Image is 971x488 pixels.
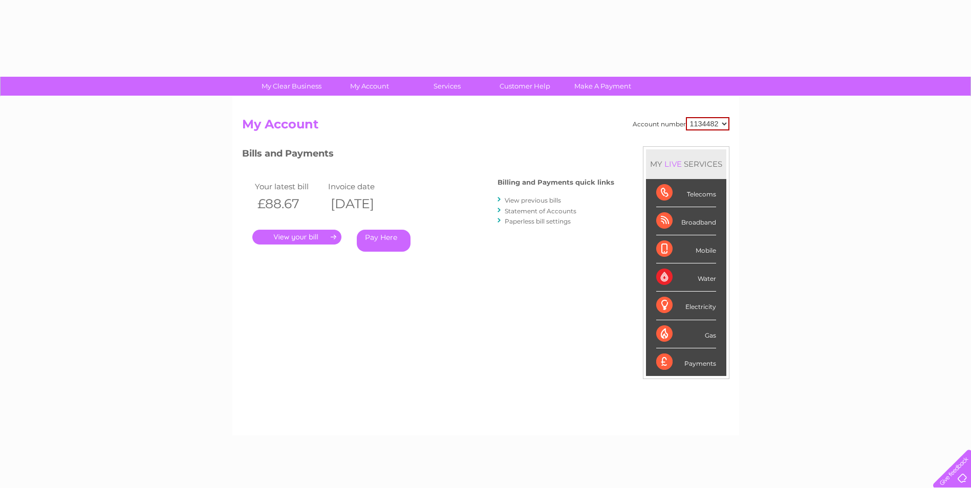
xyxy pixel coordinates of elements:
a: . [252,230,341,245]
div: Telecoms [656,179,716,207]
a: Services [405,77,489,96]
div: Account number [633,117,729,130]
div: MY SERVICES [646,149,726,179]
a: My Account [327,77,412,96]
a: My Clear Business [249,77,334,96]
div: Payments [656,348,716,376]
th: [DATE] [326,193,399,214]
h2: My Account [242,117,729,137]
a: Make A Payment [560,77,645,96]
td: Invoice date [326,180,399,193]
div: Broadband [656,207,716,235]
a: View previous bills [505,196,561,204]
a: Pay Here [357,230,411,252]
h3: Bills and Payments [242,146,614,164]
div: Water [656,263,716,292]
div: Gas [656,320,716,348]
td: Your latest bill [252,180,326,193]
div: LIVE [662,159,684,169]
h4: Billing and Payments quick links [498,179,614,186]
a: Customer Help [483,77,567,96]
a: Statement of Accounts [505,207,576,215]
th: £88.67 [252,193,326,214]
div: Mobile [656,235,716,263]
a: Paperless bill settings [505,217,571,225]
div: Electricity [656,292,716,320]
